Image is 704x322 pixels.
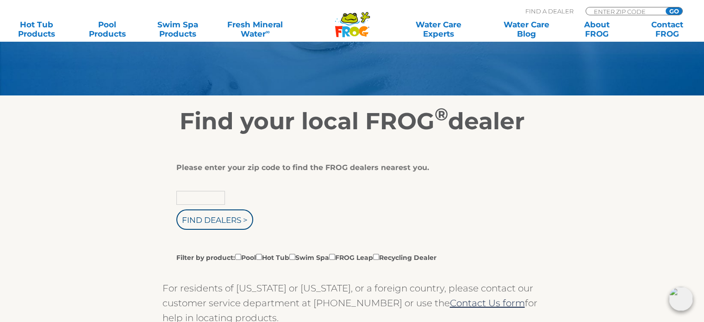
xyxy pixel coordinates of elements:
[666,7,682,15] input: GO
[499,20,554,38] a: Water CareBlog
[265,28,269,35] sup: ∞
[394,20,483,38] a: Water CareExperts
[176,252,436,262] label: Filter by product: Pool Hot Tub Swim Spa FROG Leap Recycling Dealer
[640,20,695,38] a: ContactFROG
[593,7,655,15] input: Zip Code Form
[176,163,521,172] div: Please enter your zip code to find the FROG dealers nearest you.
[256,254,262,260] input: Filter by product:PoolHot TubSwim SpaFROG LeapRecycling Dealer
[176,209,253,230] input: Find Dealers >
[569,20,624,38] a: AboutFROG
[9,20,64,38] a: Hot TubProducts
[525,7,573,15] p: Find A Dealer
[450,297,525,309] a: Contact Us form
[68,107,637,135] h2: Find your local FROG dealer
[669,287,693,311] img: openIcon
[80,20,134,38] a: PoolProducts
[221,20,289,38] a: Fresh MineralWater∞
[235,254,241,260] input: Filter by product:PoolHot TubSwim SpaFROG LeapRecycling Dealer
[150,20,205,38] a: Swim SpaProducts
[289,254,295,260] input: Filter by product:PoolHot TubSwim SpaFROG LeapRecycling Dealer
[435,104,448,125] sup: ®
[373,254,379,260] input: Filter by product:PoolHot TubSwim SpaFROG LeapRecycling Dealer
[329,254,335,260] input: Filter by product:PoolHot TubSwim SpaFROG LeapRecycling Dealer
